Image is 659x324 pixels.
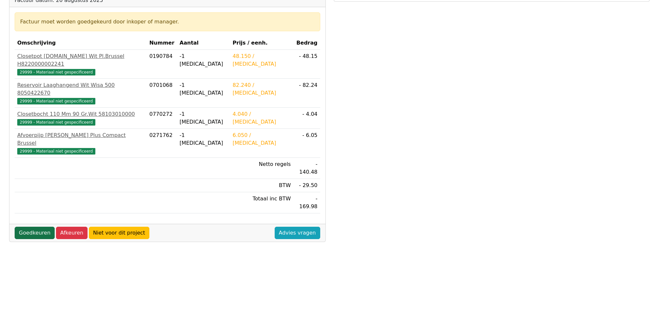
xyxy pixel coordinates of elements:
[15,36,147,50] th: Omschrijving
[17,131,144,147] div: Afvoerpijp [PERSON_NAME] Plus Compact Brussel
[230,179,294,192] td: BTW
[233,52,291,68] div: 48.150 / [MEDICAL_DATA]
[17,52,144,76] a: Closetpot [DOMAIN_NAME] Wit Pl.Brussel H822000000224129999 - Materiaal niet gespecificeerd
[293,129,320,158] td: - 6.05
[180,131,227,147] div: -1 [MEDICAL_DATA]
[17,119,95,126] span: 29999 - Materiaal niet gespecificeerd
[233,110,291,126] div: 4.040 / [MEDICAL_DATA]
[17,110,144,126] a: Closetbocht 110 Mm 90 Gr.Wit 5810301000029999 - Materiaal niet gespecificeerd
[293,79,320,108] td: - 82.24
[230,36,294,50] th: Prijs / eenh.
[17,69,95,75] span: 29999 - Materiaal niet gespecificeerd
[293,50,320,79] td: - 48.15
[230,158,294,179] td: Netto regels
[180,110,227,126] div: -1 [MEDICAL_DATA]
[17,81,144,105] a: Reservoir Laaghangend Wit Wisa 500 805042267029999 - Materiaal niet gespecificeerd
[15,227,55,239] a: Goedkeuren
[180,81,227,97] div: -1 [MEDICAL_DATA]
[89,227,149,239] a: Niet voor dit project
[56,227,88,239] a: Afkeuren
[147,50,177,79] td: 0190784
[20,18,315,26] div: Factuur moet worden goedgekeurd door inkoper of manager.
[293,158,320,179] td: - 140.48
[147,108,177,129] td: 0770272
[293,36,320,50] th: Bedrag
[230,192,294,213] td: Totaal inc BTW
[233,81,291,97] div: 82.240 / [MEDICAL_DATA]
[177,36,230,50] th: Aantal
[17,131,144,155] a: Afvoerpijp [PERSON_NAME] Plus Compact Brussel29999 - Materiaal niet gespecificeerd
[293,192,320,213] td: - 169.98
[180,52,227,68] div: -1 [MEDICAL_DATA]
[147,79,177,108] td: 0701068
[233,131,291,147] div: 6.050 / [MEDICAL_DATA]
[293,179,320,192] td: - 29.50
[147,36,177,50] th: Nummer
[275,227,320,239] a: Advies vragen
[147,129,177,158] td: 0271762
[17,81,144,97] div: Reservoir Laaghangend Wit Wisa 500 8050422670
[17,110,144,118] div: Closetbocht 110 Mm 90 Gr.Wit 58103010000
[17,148,95,155] span: 29999 - Materiaal niet gespecificeerd
[17,52,144,68] div: Closetpot [DOMAIN_NAME] Wit Pl.Brussel H8220000002241
[293,108,320,129] td: - 4.04
[17,98,95,104] span: 29999 - Materiaal niet gespecificeerd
